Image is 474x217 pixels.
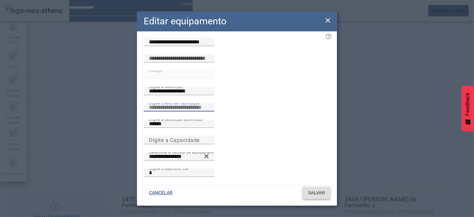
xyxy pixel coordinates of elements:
[149,100,200,105] mat-label: Digite o Ano de Fabricação
[149,68,162,72] mat-label: Código
[149,166,190,171] mat-label: Digite o depósito SAP
[144,14,226,28] h2: Editar equipamento
[149,153,209,161] input: Number
[149,84,183,89] mat-label: Digite a descrição
[149,137,200,143] mat-label: Digite a Capacidade
[149,117,203,122] mat-label: Digite a descrição abreviada
[308,190,325,196] span: SALVAR
[465,92,471,116] span: Feedback
[303,187,330,199] button: SALVAR
[461,86,474,131] button: Feedback - Mostrar pesquisa
[149,150,217,154] mat-label: Selecione a família de equipamento
[149,190,173,196] span: CANCELAR
[144,187,178,199] button: CANCELAR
